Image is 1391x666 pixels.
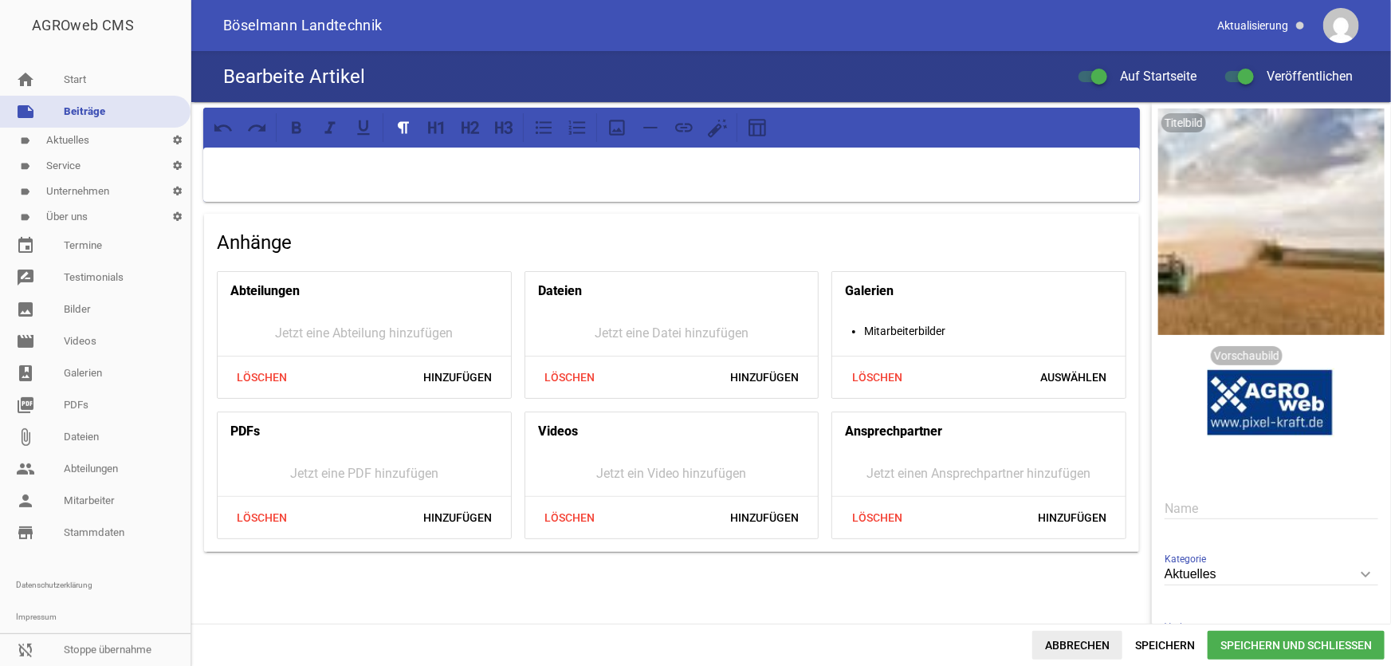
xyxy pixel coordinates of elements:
span: Böselmann Landtechnik [223,18,383,33]
i: sync_disabled [16,640,35,660]
span: Löschen [224,363,301,392]
span: Löschen [839,503,915,532]
i: store_mall_directory [16,523,35,542]
h4: Videos [538,419,578,444]
span: Hinzufügen [717,363,811,392]
span: Auf Startseite [1101,69,1196,84]
i: settings [164,179,191,204]
h4: Bearbeite Artikel [223,64,365,89]
i: people [16,459,35,479]
i: home [16,70,35,89]
h4: Anhänge [217,230,1126,255]
i: note [16,102,35,121]
i: label [20,212,30,223]
span: Auswählen [1028,363,1119,392]
span: Löschen [224,503,301,532]
span: Speichern [1122,631,1208,660]
div: Jetzt eine PDF hinzufügen [218,451,511,496]
i: attach_file [16,428,35,447]
span: Hinzufügen [411,503,505,532]
h4: Abteilungen [230,278,300,304]
div: Vorschaubild [1211,346,1283,365]
i: settings [164,153,191,179]
i: picture_as_pdf [16,396,35,415]
i: photo_album [16,364,35,383]
i: label [20,161,30,171]
h4: Galerien [845,278,894,304]
i: keyboard_arrow_down [1353,562,1378,587]
span: Hinzufügen [717,503,811,532]
div: Jetzt einen Ansprechpartner hinzufügen [832,451,1126,496]
span: Löschen [532,503,608,532]
span: Hinzufügen [411,363,505,392]
i: settings [164,204,191,230]
span: Löschen [532,363,608,392]
li: Mitarbeiterbilder [864,321,1126,341]
div: Jetzt ein Video hinzufügen [525,451,819,496]
div: Jetzt eine Datei hinzufügen [525,310,819,356]
span: Abbrechen [1032,631,1122,660]
i: label [20,187,30,197]
h4: Dateien [538,278,582,304]
i: settings [164,128,191,153]
i: event [16,236,35,255]
div: Titelbild [1161,113,1206,132]
span: Hinzufügen [1025,503,1119,532]
h4: PDFs [230,419,260,444]
i: rate_review [16,268,35,287]
span: Speichern und Schließen [1208,631,1385,660]
div: Jetzt eine Abteilung hinzufügen [218,310,511,356]
i: person [16,491,35,510]
i: label [20,136,30,146]
i: image [16,300,35,319]
i: movie [16,332,35,351]
span: Löschen [839,363,915,392]
h4: Ansprechpartner [845,419,942,444]
span: Veröffentlichen [1248,69,1353,84]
